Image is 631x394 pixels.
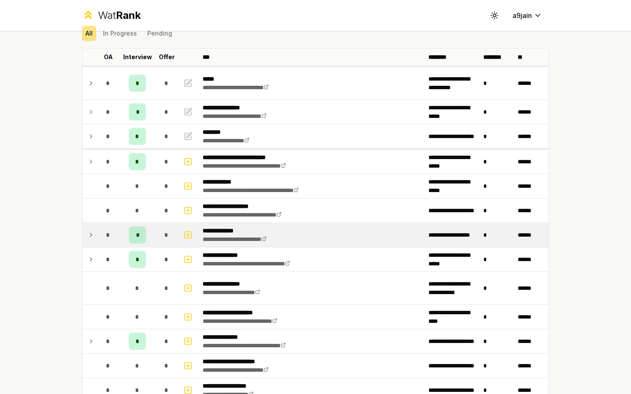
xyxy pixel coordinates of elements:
[100,26,140,41] button: In Progress
[82,9,141,22] a: WatRank
[123,53,152,61] p: Interview
[159,53,175,61] p: Offer
[104,53,113,61] p: OA
[506,8,549,23] button: a9jain
[82,26,96,41] button: All
[513,10,532,21] span: a9jain
[116,9,141,21] span: Rank
[144,26,176,41] button: Pending
[98,9,141,22] div: Wat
